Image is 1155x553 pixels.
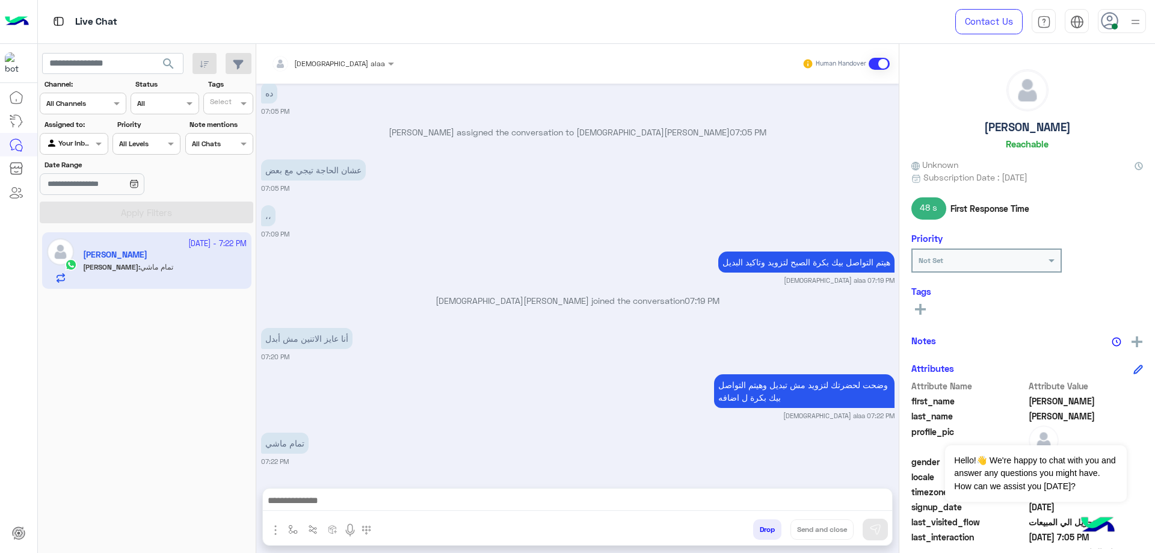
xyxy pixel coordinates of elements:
[911,395,1026,407] span: first_name
[328,525,337,534] img: create order
[40,202,253,223] button: Apply Filters
[1029,516,1144,528] span: تحويل الي المبيعات
[1029,395,1144,407] span: Mohamed
[911,197,946,219] span: 48 s
[45,79,125,90] label: Channel:
[261,82,277,103] p: 9/10/2025, 7:05 PM
[911,471,1026,483] span: locale
[1128,14,1143,29] img: profile
[117,119,179,130] label: Priority
[261,328,353,349] p: 9/10/2025, 7:20 PM
[189,119,251,130] label: Note mentions
[283,519,303,539] button: select flow
[984,120,1071,134] h5: [PERSON_NAME]
[161,57,176,71] span: search
[911,501,1026,513] span: signup_date
[1029,501,1144,513] span: 2025-02-03T15:24:35.433Z
[1029,410,1144,422] span: Abdelstar
[261,184,289,193] small: 07:05 PM
[911,516,1026,528] span: last_visited_flow
[919,256,943,265] b: Not Set
[923,171,1027,184] span: Subscription Date : [DATE]
[911,531,1026,543] span: last_interaction
[685,295,719,306] span: 07:19 PM
[955,9,1023,34] a: Contact Us
[911,425,1026,453] span: profile_pic
[911,335,936,346] h6: Notes
[1032,9,1056,34] a: tab
[1037,15,1051,29] img: tab
[261,126,895,138] p: [PERSON_NAME] assigned the conversation to [DEMOGRAPHIC_DATA][PERSON_NAME]
[261,457,289,466] small: 07:22 PM
[911,456,1026,468] span: gender
[1070,15,1084,29] img: tab
[790,519,854,540] button: Send and close
[208,79,252,90] label: Tags
[911,410,1026,422] span: last_name
[288,525,298,534] img: select flow
[303,519,323,539] button: Trigger scenario
[343,523,357,537] img: send voice note
[911,363,954,374] h6: Attributes
[869,524,881,536] img: send message
[1112,337,1121,347] img: notes
[5,9,29,34] img: Logo
[1007,70,1048,111] img: defaultAdmin.png
[911,380,1026,392] span: Attribute Name
[362,525,371,535] img: make a call
[268,523,283,537] img: send attachment
[911,486,1026,498] span: timezone
[261,352,289,362] small: 07:20 PM
[154,53,183,79] button: search
[753,519,781,540] button: Drop
[45,119,106,130] label: Assigned to:
[1029,380,1144,392] span: Attribute Value
[294,59,385,68] span: [DEMOGRAPHIC_DATA] alaa
[51,14,66,29] img: tab
[714,374,895,408] p: 9/10/2025, 7:22 PM
[718,252,895,273] p: 9/10/2025, 7:19 PM
[75,14,117,30] p: Live Chat
[911,233,943,244] h6: Priority
[261,205,276,226] p: 9/10/2025, 7:09 PM
[911,158,958,171] span: Unknown
[261,229,289,239] small: 07:09 PM
[308,525,318,534] img: Trigger scenario
[1077,505,1119,547] img: hulul-logo.png
[816,59,866,69] small: Human Handover
[261,433,309,454] p: 9/10/2025, 7:22 PM
[135,79,197,90] label: Status
[1132,336,1142,347] img: add
[1006,138,1049,149] h6: Reachable
[730,127,766,137] span: 07:05 PM
[261,107,289,116] small: 07:05 PM
[261,159,366,181] p: 9/10/2025, 7:05 PM
[950,202,1029,215] span: First Response Time
[323,519,343,539] button: create order
[945,445,1126,502] span: Hello!👋 We're happy to chat with you and answer any questions you might have. How can we assist y...
[261,294,895,307] p: [DEMOGRAPHIC_DATA][PERSON_NAME] joined the conversation
[783,411,895,421] small: [DEMOGRAPHIC_DATA] alaa 07:22 PM
[5,52,26,74] img: 713415422032625
[45,159,179,170] label: Date Range
[1029,531,1144,543] span: 2025-10-09T16:05:38.751Z
[784,276,895,285] small: [DEMOGRAPHIC_DATA] alaa 07:19 PM
[911,286,1143,297] h6: Tags
[208,96,232,110] div: Select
